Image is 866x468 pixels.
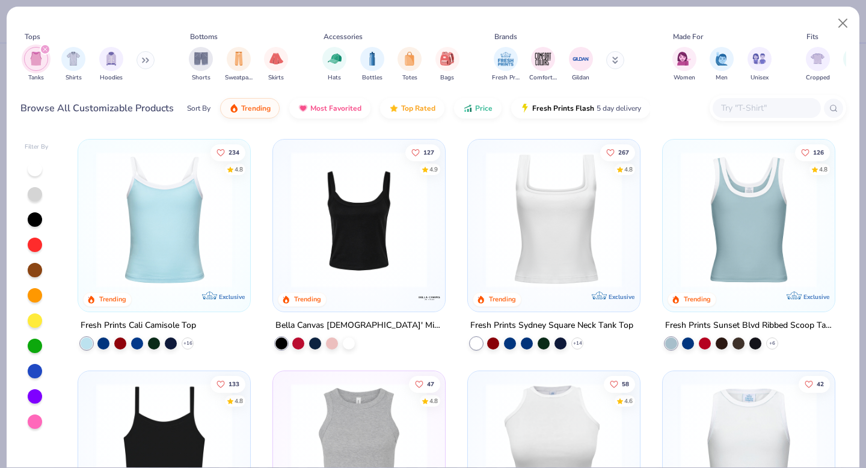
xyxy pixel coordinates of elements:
div: Tops [25,31,40,42]
div: 4.8 [819,165,828,174]
div: Bella Canvas [DEMOGRAPHIC_DATA]' Micro Ribbed Scoop Tank [275,318,443,333]
span: Gildan [572,73,589,82]
img: Women Image [677,52,691,66]
span: + 16 [183,340,192,347]
div: filter for Sweatpants [225,47,253,82]
span: Exclusive [609,293,634,301]
button: Price [454,98,502,119]
div: Accessories [324,31,363,42]
div: Fresh Prints Sunset Blvd Ribbed Scoop Tank Top [665,318,832,333]
div: 4.9 [429,165,438,174]
button: Like [799,375,830,392]
span: Shorts [192,73,210,82]
button: filter button [61,47,85,82]
span: Hats [328,73,341,82]
span: Totes [402,73,417,82]
button: Like [604,375,635,392]
div: Made For [673,31,703,42]
span: Unisex [751,73,769,82]
img: Totes Image [403,52,416,66]
div: Filter By [25,143,49,152]
div: filter for Bags [435,47,459,82]
button: filter button [529,47,557,82]
button: Like [405,144,440,161]
button: filter button [748,47,772,82]
button: filter button [806,47,830,82]
input: Try "T-Shirt" [720,101,812,115]
div: 4.8 [235,396,244,405]
span: 58 [622,381,629,387]
button: filter button [322,47,346,82]
img: 63ed7c8a-03b3-4701-9f69-be4b1adc9c5f [627,152,775,288]
button: Most Favorited [289,98,370,119]
img: Skirts Image [269,52,283,66]
img: Hats Image [328,52,342,66]
span: Men [716,73,728,82]
img: Tanks Image [29,52,43,66]
button: Top Rated [380,98,444,119]
img: Unisex Image [752,52,766,66]
img: trending.gif [229,103,239,113]
button: filter button [569,47,593,82]
div: filter for Women [672,47,696,82]
span: 133 [229,381,240,387]
span: Price [475,103,493,113]
span: Women [674,73,695,82]
button: Like [211,375,246,392]
div: filter for Skirts [264,47,288,82]
button: Like [795,144,830,161]
span: + 6 [769,340,775,347]
span: 267 [618,149,629,155]
div: filter for Men [710,47,734,82]
button: filter button [225,47,253,82]
span: Top Rated [401,103,435,113]
button: filter button [710,47,734,82]
button: filter button [24,47,48,82]
button: filter button [360,47,384,82]
img: Shorts Image [194,52,208,66]
div: filter for Shirts [61,47,85,82]
span: Cropped [806,73,830,82]
span: Hoodies [100,73,123,82]
img: Shirts Image [67,52,81,66]
span: Sweatpants [225,73,253,82]
div: Brands [494,31,517,42]
img: a25d9891-da96-49f3-a35e-76288174bf3a [90,152,238,288]
img: TopRated.gif [389,103,399,113]
img: Fresh Prints Image [497,50,515,68]
div: filter for Cropped [806,47,830,82]
img: 8af284bf-0d00-45ea-9003-ce4b9a3194ad [285,152,433,288]
img: Sweatpants Image [232,52,245,66]
span: 234 [229,149,240,155]
button: filter button [398,47,422,82]
img: 805349cc-a073-4baf-ae89-b2761e757b43 [675,152,823,288]
span: 42 [817,381,824,387]
button: filter button [264,47,288,82]
img: flash.gif [520,103,530,113]
button: Trending [220,98,280,119]
img: most_fav.gif [298,103,308,113]
span: 47 [427,381,434,387]
div: Fresh Prints Cali Camisole Top [81,318,196,333]
span: Shirts [66,73,82,82]
div: filter for Comfort Colors [529,47,557,82]
img: Bags Image [440,52,453,66]
div: filter for Totes [398,47,422,82]
img: Cropped Image [811,52,825,66]
div: Fits [806,31,818,42]
span: Bags [440,73,454,82]
div: filter for Gildan [569,47,593,82]
button: filter button [435,47,459,82]
span: Tanks [28,73,44,82]
div: Sort By [187,103,210,114]
img: Bottles Image [366,52,379,66]
button: Like [211,144,246,161]
img: Hoodies Image [105,52,118,66]
div: filter for Shorts [189,47,213,82]
span: Bottles [362,73,382,82]
span: Comfort Colors [529,73,557,82]
img: 94a2aa95-cd2b-4983-969b-ecd512716e9a [480,152,628,288]
span: Trending [241,103,271,113]
div: filter for Unisex [748,47,772,82]
div: 4.8 [624,165,633,174]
